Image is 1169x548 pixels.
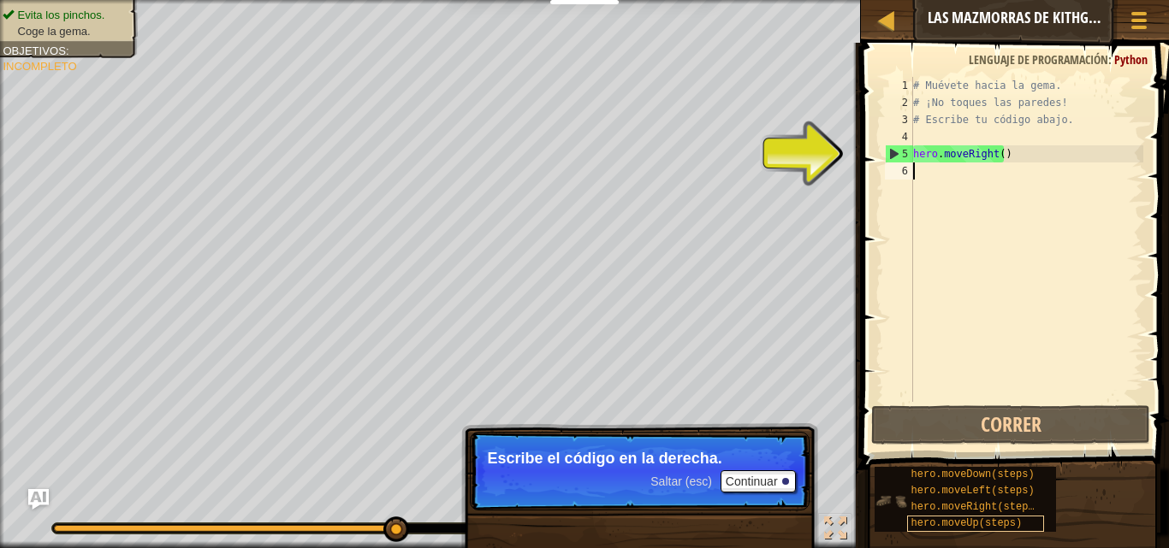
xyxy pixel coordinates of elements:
[885,77,913,94] div: 1
[818,513,852,548] button: Alterna pantalla completa.
[875,485,907,517] img: portrait.png
[911,501,1041,513] span: hero.moveRight(steps)
[1118,3,1160,44] button: Mostrar menú del juego
[969,51,1108,68] span: Lenguaje de programación
[721,470,796,492] button: Continuar
[66,44,69,56] span: :
[911,485,1035,497] span: hero.moveLeft(steps)
[28,489,49,510] button: Ask AI
[3,8,128,24] li: Evita los pinchos.
[911,517,1023,529] span: hero.moveUp(steps)
[3,23,128,39] li: Coge la gema.
[3,44,66,56] span: Objetivos
[1114,51,1148,68] span: Python
[886,145,913,162] div: 5
[1108,51,1114,68] span: :
[941,9,970,26] span: Ask AI
[885,94,913,111] div: 2
[1049,9,1109,30] button: Registrarse
[871,405,1150,445] button: Correr
[885,162,913,180] div: 6
[987,9,1032,26] span: Consejos
[911,468,1035,480] span: hero.moveDown(steps)
[18,25,91,37] span: Coge la gema.
[885,111,913,128] div: 3
[885,128,913,145] div: 4
[650,474,712,488] span: Saltar (esc)
[3,60,76,72] span: Incompleto
[932,3,978,35] button: Ask AI
[488,450,792,467] p: Escribe el código en la derecha.
[18,9,105,21] span: Evita los pinchos.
